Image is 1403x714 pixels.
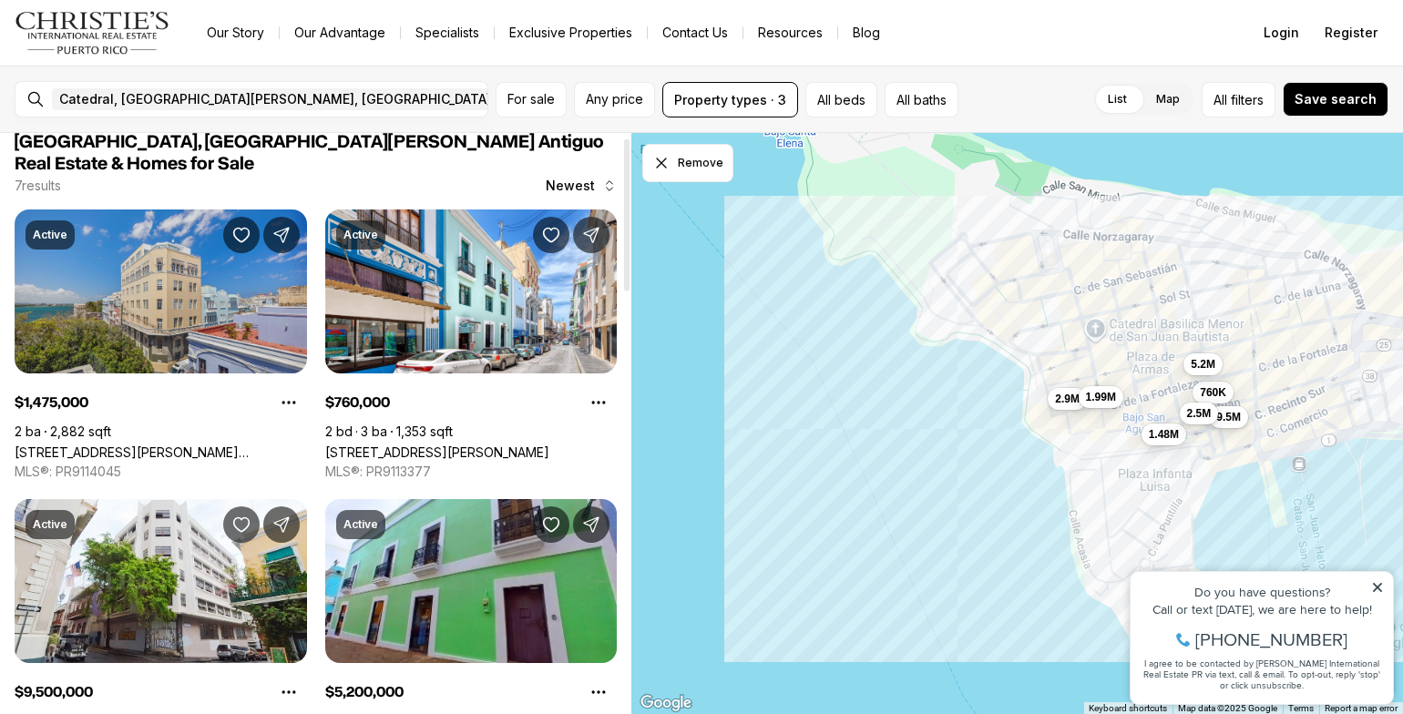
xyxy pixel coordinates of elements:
span: 1.48M [1148,427,1178,442]
span: Newest [546,178,595,193]
span: Save search [1295,92,1377,107]
a: Our Advantage [280,20,400,46]
span: 9.5M [1216,409,1241,423]
button: 2.9M [1048,388,1087,410]
button: Allfilters [1202,82,1275,117]
div: Call or text [DATE], we are here to help! [19,58,263,71]
button: Save Property: 201 TETUAN ST [223,506,260,543]
button: 9.5M [1209,405,1248,427]
button: Dismiss drawing [642,144,733,182]
a: Resources [743,20,837,46]
img: logo [15,11,170,55]
button: 2.5M [1179,402,1218,423]
button: 1.48M [1141,423,1185,445]
button: 5.2M [1183,352,1223,374]
p: 7 results [15,178,61,193]
label: Map [1142,83,1194,116]
button: Property options [580,674,617,710]
button: All baths [885,82,958,117]
a: Blog [838,20,895,46]
button: Property types · 3 [662,82,798,117]
button: Save search [1283,82,1388,117]
span: Register [1325,25,1377,40]
button: Any price [574,82,655,117]
button: Property options [580,384,617,421]
span: 5.2M [1191,356,1215,371]
button: Save Property: 203 FORTALEZA ST #4 [533,217,569,253]
span: 1.99M [1085,389,1115,403]
span: All [1214,90,1227,109]
button: For sale [496,82,567,117]
a: Specialists [401,20,494,46]
a: Exclusive Properties [495,20,647,46]
button: Contact Us [648,20,742,46]
a: Our Story [192,20,279,46]
div: Do you have questions? [19,41,263,54]
p: Active [33,228,67,242]
button: 760K [1193,381,1234,403]
button: All beds [805,82,877,117]
span: Catedral, [GEOGRAPHIC_DATA][PERSON_NAME], [GEOGRAPHIC_DATA] [59,92,491,107]
label: List [1093,83,1142,116]
span: 2.5M [1186,405,1211,420]
button: Share Property [263,217,300,253]
p: Active [33,517,67,532]
button: Property options [271,384,307,421]
button: Share Property [573,217,609,253]
button: Property options [271,674,307,710]
p: Active [343,517,378,532]
button: Share Property [573,506,609,543]
span: filters [1231,90,1264,109]
span: Any price [586,92,643,107]
span: 2.9M [1055,392,1080,406]
a: 254 SAN JOSE #FLOOR 5, OLD SAN JUAN PR, 00901 [15,444,307,460]
button: Register [1314,15,1388,51]
button: Save Property: 209 SAN FRANCISCO ST [533,506,569,543]
button: Login [1253,15,1310,51]
span: 760K [1200,384,1226,399]
button: Share Property [263,506,300,543]
span: [GEOGRAPHIC_DATA], [GEOGRAPHIC_DATA][PERSON_NAME] Antiguo Real Estate & Homes for Sale [15,133,604,173]
a: 203 FORTALEZA ST #4, SAN JUAN PR, 00901 [325,444,549,460]
span: I agree to be contacted by [PERSON_NAME] International Real Estate PR via text, call & email. To ... [23,112,260,147]
span: Login [1264,25,1299,40]
button: Save Property: 254 SAN JOSE #FLOOR 5 [223,217,260,253]
p: Active [343,228,378,242]
span: [PHONE_NUMBER] [75,86,227,104]
button: 1.99M [1078,385,1122,407]
button: Newest [535,168,628,204]
span: For sale [507,92,555,107]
